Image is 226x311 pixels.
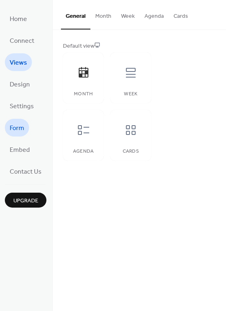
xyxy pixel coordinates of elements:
a: Connect [5,32,39,49]
a: Contact Us [5,162,46,180]
span: Settings [10,100,34,113]
span: Home [10,13,27,26]
div: Week [118,91,143,97]
span: Embed [10,144,30,157]
span: Connect [10,35,34,48]
a: Views [5,53,32,71]
a: Design [5,75,35,93]
span: Form [10,122,24,135]
div: Agenda [71,149,96,154]
span: Views [10,57,27,69]
span: Upgrade [13,197,38,205]
a: Form [5,119,29,137]
div: Cards [118,149,143,154]
a: Settings [5,97,39,115]
button: Upgrade [5,193,46,208]
span: Design [10,78,30,91]
a: Home [5,10,32,27]
a: Embed [5,141,35,158]
span: Contact Us [10,166,42,179]
div: Default view [63,42,214,50]
div: Month [71,91,96,97]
